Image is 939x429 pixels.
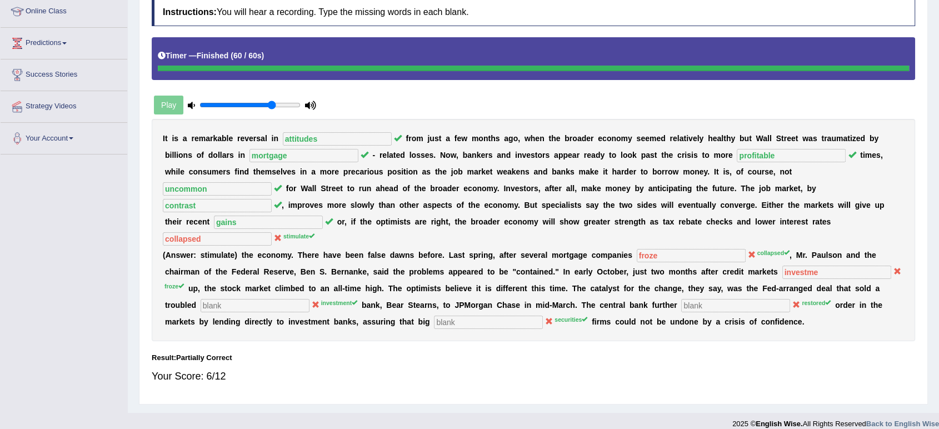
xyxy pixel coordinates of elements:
b: r [253,134,256,143]
b: e [334,167,339,176]
b: t [781,134,784,143]
b: e [673,134,677,143]
b: t [403,167,406,176]
b: m [265,167,272,176]
b: h [256,167,261,176]
b: t [860,151,863,159]
b: t [393,151,396,159]
a: Back to English Wise [866,420,939,428]
b: p [343,167,348,176]
b: p [558,151,563,159]
b: l [677,134,680,143]
b: s [421,151,425,159]
b: b [165,151,170,159]
b: a [467,151,472,159]
b: o [408,167,413,176]
b: e [276,167,281,176]
b: t [723,134,726,143]
b: i [850,134,852,143]
b: h [726,134,731,143]
b: o [537,151,542,159]
b: m [865,151,872,159]
b: e [249,134,253,143]
b: m [199,134,206,143]
input: blank [283,132,392,146]
b: s [693,151,698,159]
b: c [189,167,193,176]
b: k [632,151,637,159]
b: m [713,151,720,159]
b: e [526,151,531,159]
b: , [456,151,458,159]
b: d [208,151,213,159]
b: j [427,134,429,143]
a: Predictions [1,28,127,56]
b: o [612,151,617,159]
b: e [645,134,650,143]
b: N [440,151,446,159]
b: a [680,134,684,143]
b: e [351,167,356,176]
b: e [261,167,265,176]
b: d [860,134,865,143]
b: o [705,151,710,159]
b: t [749,134,752,143]
b: a [474,167,478,176]
b: i [685,151,687,159]
b: t [609,151,612,159]
b: b [740,134,745,143]
b: s [416,151,421,159]
b: t [683,134,686,143]
b: a [554,151,558,159]
b: d [582,134,587,143]
b: e [598,134,602,143]
b: r [364,167,367,176]
b: e [791,134,796,143]
b: a [504,134,508,143]
b: k [213,134,217,143]
b: y [874,134,878,143]
b: i [237,167,239,176]
b: i [863,151,865,159]
b: f [406,134,408,143]
b: u [374,167,379,176]
b: s [650,151,655,159]
b: e [457,134,461,143]
b: e [728,151,733,159]
b: m [320,167,327,176]
b: f [454,134,457,143]
b: r [682,151,685,159]
b: n [517,151,522,159]
b: s [272,167,276,176]
b: t [661,151,664,159]
b: i [169,151,172,159]
b: . [433,151,436,159]
b: a [217,134,222,143]
b: e [787,134,791,143]
b: n [240,151,245,159]
b: e [856,134,861,143]
b: e [656,134,661,143]
b: a [827,134,831,143]
b: h [171,167,176,176]
b: r [191,134,194,143]
b: w [461,134,467,143]
b: u [207,167,212,176]
b: r [784,134,787,143]
b: l [387,151,389,159]
b: e [194,134,199,143]
b: t [535,151,538,159]
b: s [229,151,234,159]
b: p [641,151,646,159]
input: blank [737,149,846,162]
b: l [172,151,174,159]
b: e [641,134,645,143]
a: Strategy Videos [1,91,127,119]
b: r [670,134,672,143]
b: s [687,151,691,159]
b: e [228,134,233,143]
b: y [731,134,735,143]
b: p [563,151,568,159]
b: o [607,134,612,143]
